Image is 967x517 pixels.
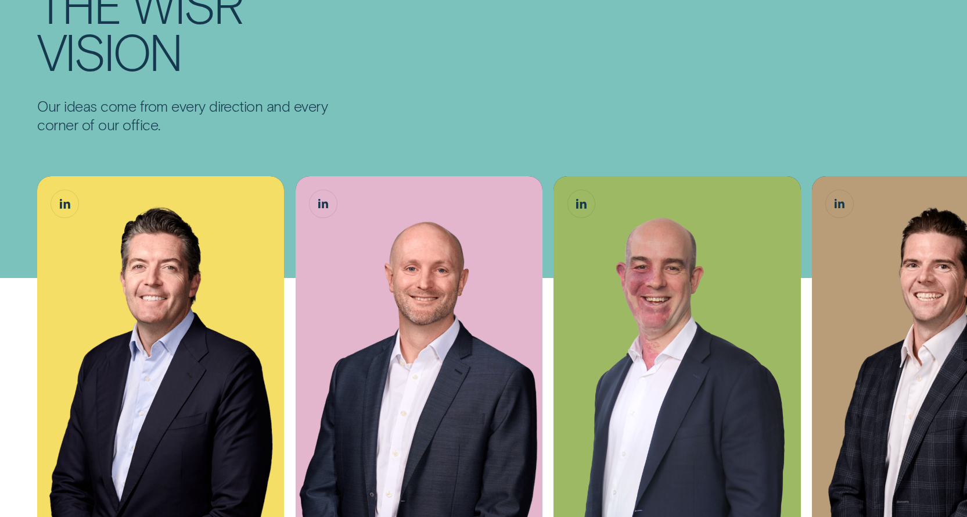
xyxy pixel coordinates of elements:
[37,97,328,134] p: Our ideas come from every direction and every corner of our office.
[37,27,181,74] div: vision
[51,190,78,218] a: Andrew Goodwin, Chief Executive Officer LinkedIn button
[310,190,337,218] a: Matthew Lewis, Chief Financial Officer LinkedIn button
[568,190,595,218] a: Sam Harding, Chief Operating Officer LinkedIn button
[826,190,853,218] a: James Goodwin, Chief Growth Officer LinkedIn button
